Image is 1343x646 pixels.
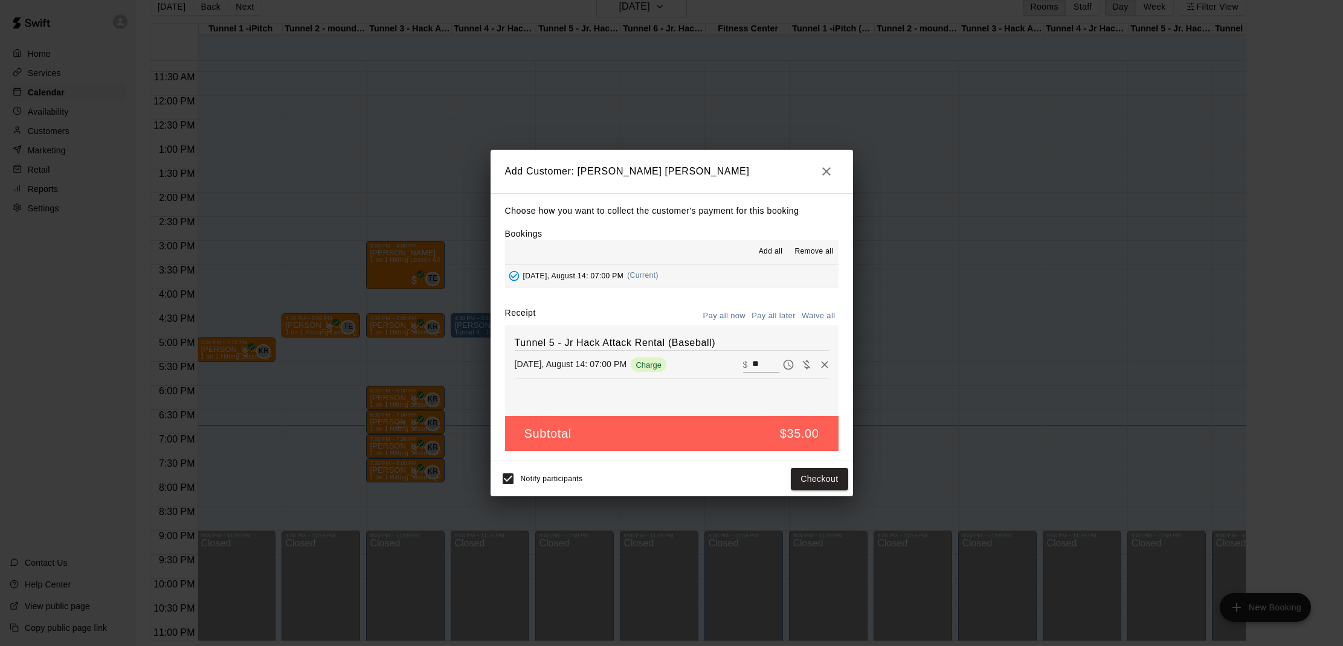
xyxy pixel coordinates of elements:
[790,242,838,261] button: Remove all
[627,271,659,280] span: (Current)
[797,359,816,369] span: Waive payment
[816,356,834,374] button: Remove
[751,242,790,261] button: Add all
[749,307,799,325] button: Pay all later
[631,360,666,369] span: Charge
[505,264,839,287] button: Added - Collect Payment[DATE], August 14: 07:00 PM(Current)
[505,267,523,285] button: Added - Collect Payment
[515,335,829,351] h6: Tunnel 5 - Jr Hack Attack Rental (Baseball)
[524,426,572,442] h5: Subtotal
[505,203,839,219] p: Choose how you want to collect the customer's payment for this booking
[780,426,819,442] h5: $35.00
[799,307,839,325] button: Waive all
[743,359,748,371] p: $
[505,307,536,325] label: Receipt
[521,475,583,484] span: Notify participants
[523,271,624,280] span: [DATE], August 14: 07:00 PM
[491,150,853,193] h2: Add Customer: [PERSON_NAME] [PERSON_NAME]
[779,359,797,369] span: Pay later
[794,246,833,258] span: Remove all
[700,307,749,325] button: Pay all now
[759,246,783,258] span: Add all
[505,229,543,238] label: Bookings
[791,468,848,490] button: Checkout
[515,358,627,370] p: [DATE], August 14: 07:00 PM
